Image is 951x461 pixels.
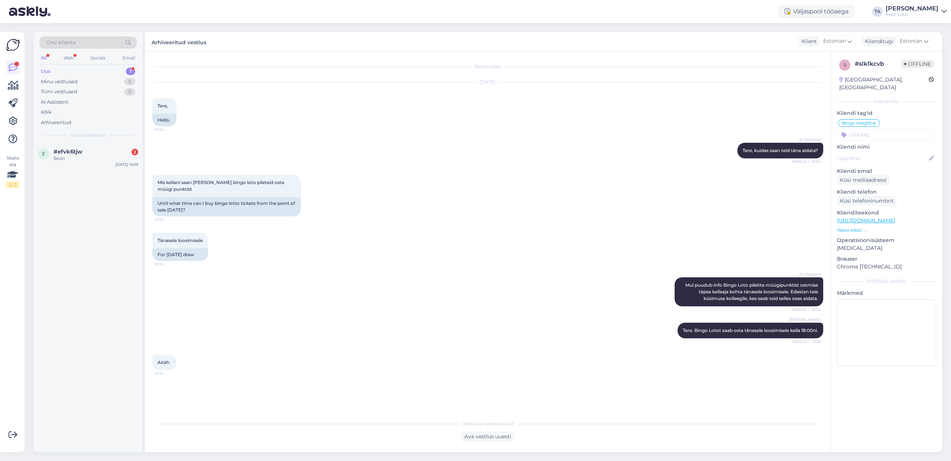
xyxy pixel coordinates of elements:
span: Uued vestlused [71,132,106,139]
div: All [39,53,48,63]
span: Bingo reeglid [842,121,872,125]
div: Until what time can I buy bingo lotto tickets from the point of sale [DATE]? [152,197,301,216]
img: Askly Logo [6,38,20,52]
span: Otsi kliente [46,39,76,46]
p: Kliendi tag'id [837,109,936,117]
div: Socials [89,53,107,63]
div: Eesti Loto [886,12,938,17]
div: [DATE] 16:59 [116,162,138,167]
span: #efvk6tjw [53,148,82,155]
div: 2 / 3 [6,181,19,188]
p: Märkmed [837,289,936,297]
div: [DATE] [152,79,823,86]
div: AI Assistent [41,99,68,106]
div: [GEOGRAPHIC_DATA], [GEOGRAPHIC_DATA] [839,76,929,91]
p: Vaata edasi ... [837,227,936,233]
span: Aitäh [158,360,169,365]
label: Arhiveeritud vestlus [152,36,206,46]
p: Kliendi telefon [837,188,936,196]
span: Estonian [900,37,922,45]
div: For [DATE] draw [152,248,208,261]
div: Minu vestlused [41,78,78,86]
div: 5euri [53,155,138,162]
input: Lisa tag [837,129,936,140]
div: Küsi telefoninumbrit [837,196,897,206]
span: 16:34 [155,261,182,267]
span: AI Assistent [793,271,821,277]
div: TA [872,6,883,17]
span: Estonian [823,37,846,45]
span: Nähtud ✓ 16:35 [792,339,821,344]
p: Brauser [837,255,936,263]
p: Chrome [TECHNICAL_ID] [837,263,936,271]
div: Tiimi vestlused [41,88,77,96]
span: Tere. Bingo Lotot saab osta tänasele loosimisele kella 18:00ni. [683,328,818,333]
p: [MEDICAL_DATA] [837,244,936,252]
div: Web [62,53,75,63]
div: Küsi meiliaadressi [837,175,890,185]
div: # slk1kcvb [855,59,901,68]
span: Tere, kuidas saan teid täna aidata? [743,148,818,153]
span: AI Assistent [793,137,821,142]
a: [URL][DOMAIN_NAME] [837,217,895,224]
div: Hello, [152,114,176,126]
span: Mis kellani saan [PERSON_NAME] bingo loto pileteid osta müügi punktist [158,180,285,192]
span: e [42,151,45,157]
p: Klienditeekond [837,209,936,217]
div: Vestlus algas [152,63,823,70]
div: 0 [124,88,135,96]
p: Kliendi nimi [837,143,936,151]
div: [PERSON_NAME] [886,6,938,12]
div: 2 [132,149,138,155]
span: [PERSON_NAME] [789,317,821,322]
span: Vestlus on arhiveeritud [462,420,513,427]
input: Lisa nimi [837,154,928,162]
div: Ava vestlus uuesti [461,432,514,442]
div: 0 [124,78,135,86]
span: Mul puudub info Bingo Loto piletite müügipunktist ostmise täpse kellaaja kohta tänasele loosimise... [685,282,819,301]
p: Kliendi email [837,167,936,175]
span: Tere, [158,103,168,109]
div: Väljaspool tööaega [778,5,854,18]
div: Uus [41,68,51,75]
div: [PERSON_NAME] [837,278,936,285]
div: Arhiveeritud [41,119,71,126]
span: Nähtud ✓ 16:34 [792,159,821,164]
div: Klient [799,38,817,45]
span: 16:34 [155,217,182,222]
span: Nähtud ✓ 16:34 [792,307,821,312]
a: [PERSON_NAME]Eesti Loto [886,6,947,17]
span: 16:35 [155,371,182,376]
span: 16:34 [155,127,182,132]
div: Kliendi info [837,98,936,105]
p: Operatsioonisüsteem [837,236,936,244]
div: Klienditugi [862,38,893,45]
div: Vaata siia [6,155,19,188]
span: s [844,62,846,68]
span: Offline [901,60,934,68]
div: 1 [126,68,135,75]
div: Kõik [41,109,52,116]
span: Tänasele loosimisele [158,238,203,243]
div: Email [121,53,137,63]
